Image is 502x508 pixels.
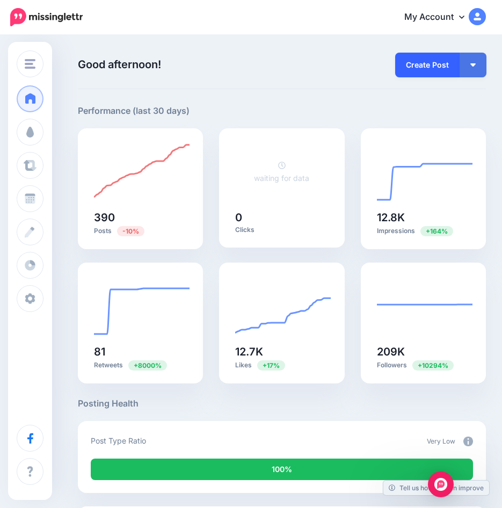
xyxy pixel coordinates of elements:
[463,437,473,446] img: info-circle-grey.png
[128,360,167,371] span: Previous period: 1
[377,212,470,223] h5: 12.8K
[94,346,187,357] h5: 81
[377,346,470,357] h5: 209K
[377,226,470,236] p: Impressions
[94,212,187,223] h5: 390
[394,4,486,31] a: My Account
[412,360,454,371] span: Previous period: 2.02K
[235,212,328,223] h5: 0
[235,360,328,370] p: Likes
[78,397,486,410] h5: Posting Health
[235,226,328,234] p: Clicks
[235,346,328,357] h5: 12.7K
[420,226,453,236] span: Previous period: 4.84K
[395,53,460,77] a: Create Post
[25,59,35,69] img: menu.png
[428,471,454,497] div: Open Intercom Messenger
[117,226,144,236] span: Previous period: 431
[257,360,285,371] span: Previous period: 10.9K
[427,437,455,445] span: Very Low
[91,434,146,447] p: Post Type Ratio
[78,58,161,71] span: Good afternoon!
[94,226,187,236] p: Posts
[383,481,489,495] a: Tell us how we can improve
[78,104,190,118] h5: Performance (last 30 days)
[91,459,473,480] div: 100% of your posts in the last 30 days were manually created (i.e. were not from Drip Campaigns o...
[10,8,83,26] img: Missinglettr
[254,161,309,183] a: waiting for data
[470,63,476,67] img: arrow-down-white.png
[377,360,470,370] p: Followers
[94,360,187,370] p: Retweets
